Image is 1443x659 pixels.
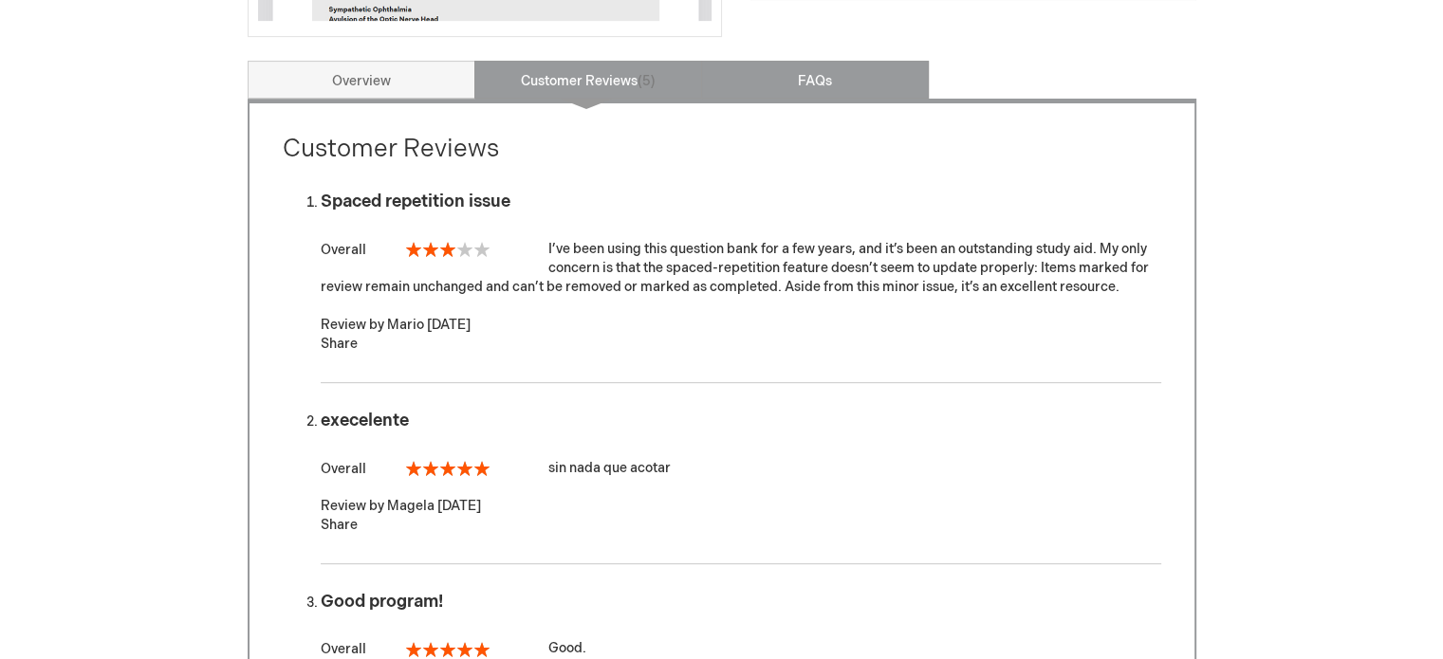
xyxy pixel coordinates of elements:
strong: Mario [387,317,424,333]
div: 100% [406,642,490,657]
time: [DATE] [427,317,471,333]
span: Share [321,336,358,352]
span: Overall [321,461,366,477]
span: Review by [321,498,384,514]
div: sin nada que acotar [321,459,1161,478]
a: Overview [248,61,475,99]
div: 60% [406,242,490,257]
time: [DATE] [437,498,481,514]
div: execelente [321,412,1161,430]
div: 100% [406,461,490,476]
a: Customer Reviews5 [474,61,702,99]
div: Good. [321,639,1161,658]
span: Review by [321,317,384,333]
a: FAQs [701,61,929,99]
strong: Customer Reviews [283,135,499,164]
span: Overall [321,242,366,258]
div: I’ve been using this question bank for a few years, and it’s been an outstanding study aid. My on... [321,240,1161,297]
strong: Magela [387,498,435,514]
span: Overall [321,641,366,657]
div: Spaced repetition issue [321,192,1161,211]
div: Good program! [321,593,1161,612]
span: Share [321,517,358,533]
span: 5 [638,73,656,89]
